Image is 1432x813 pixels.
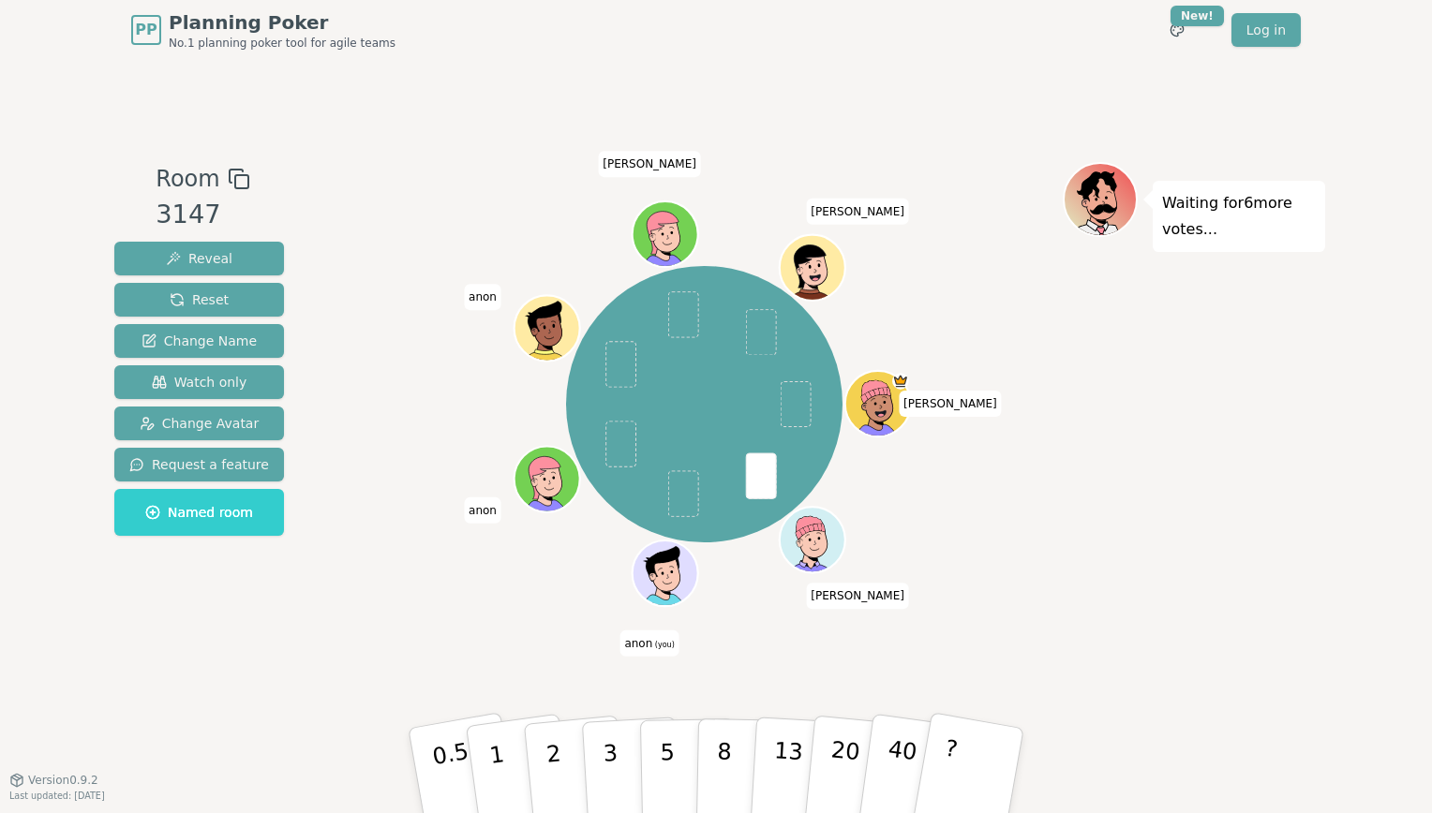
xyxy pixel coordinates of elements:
a: PPPlanning PokerNo.1 planning poker tool for agile teams [131,9,395,51]
span: Change Avatar [140,414,260,433]
span: Click to change your name [619,630,679,657]
span: Click to change your name [899,391,1002,417]
span: Change Name [142,332,257,350]
button: Change Avatar [114,406,284,440]
span: (you) [652,641,675,649]
span: Room [156,162,219,196]
button: Version0.9.2 [9,773,98,788]
span: Reset [170,290,229,309]
div: 3147 [156,196,249,234]
span: Watch only [152,373,247,392]
button: Click to change your avatar [634,543,696,605]
span: Click to change your name [464,497,501,524]
span: Last updated: [DATE] [9,791,105,801]
button: Reset [114,283,284,317]
button: Reveal [114,242,284,275]
button: Named room [114,489,284,536]
span: No.1 planning poker tool for agile teams [169,36,395,51]
span: Patrick is the host [893,373,910,390]
span: Click to change your name [806,199,909,225]
span: Planning Poker [169,9,395,36]
p: Waiting for 6 more votes... [1162,190,1316,243]
a: Log in [1231,13,1301,47]
span: PP [135,19,157,41]
span: Click to change your name [598,151,701,177]
span: Click to change your name [464,284,501,310]
button: Watch only [114,365,284,399]
span: Version 0.9.2 [28,773,98,788]
button: Change Name [114,324,284,358]
span: Request a feature [129,455,269,474]
span: Reveal [166,249,232,268]
span: Named room [145,503,253,522]
button: New! [1160,13,1194,47]
span: Click to change your name [806,584,909,610]
div: New! [1171,6,1224,26]
button: Request a feature [114,448,284,481]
